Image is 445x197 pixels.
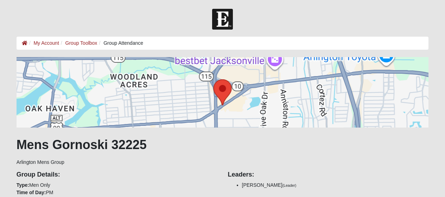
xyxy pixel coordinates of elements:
h4: Leaders: [228,171,429,179]
h1: Mens Gornoski 32225 [17,137,429,152]
a: Group Toolbox [65,40,97,46]
strong: Type: [17,182,29,188]
li: Group Attendance [97,39,143,47]
small: (Leader) [282,183,297,187]
img: Church of Eleven22 Logo [212,9,233,30]
h4: Group Details: [17,171,217,179]
li: [PERSON_NAME] [242,181,429,189]
a: My Account [33,40,59,46]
